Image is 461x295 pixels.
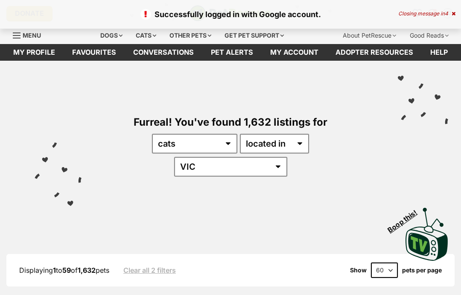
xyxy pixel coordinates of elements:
[130,27,162,44] div: Cats
[404,27,455,44] div: Good Reads
[125,44,202,61] a: conversations
[13,27,47,42] a: Menu
[337,27,402,44] div: About PetRescue
[123,266,176,274] a: Clear all 2 filters
[406,208,448,261] img: PetRescue TV logo
[327,44,422,61] a: Adopter resources
[262,44,327,61] a: My account
[62,266,71,274] strong: 59
[5,44,64,61] a: My profile
[78,266,96,274] strong: 1,632
[53,266,56,274] strong: 1
[422,44,456,61] a: Help
[19,266,109,274] span: Displaying to of pets
[202,44,262,61] a: Pet alerts
[445,10,448,17] span: 4
[94,27,128,44] div: Dogs
[402,267,442,274] label: pets per page
[350,267,367,274] span: Show
[219,27,290,44] div: Get pet support
[134,116,327,128] span: Furreal! You've found 1,632 listings for
[398,11,455,17] div: Closing message in
[386,203,426,234] span: Boop this!
[64,44,125,61] a: Favourites
[163,27,217,44] div: Other pets
[406,200,448,263] a: Boop this!
[23,32,41,39] span: Menu
[9,9,452,20] p: Successfully logged in with Google account.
